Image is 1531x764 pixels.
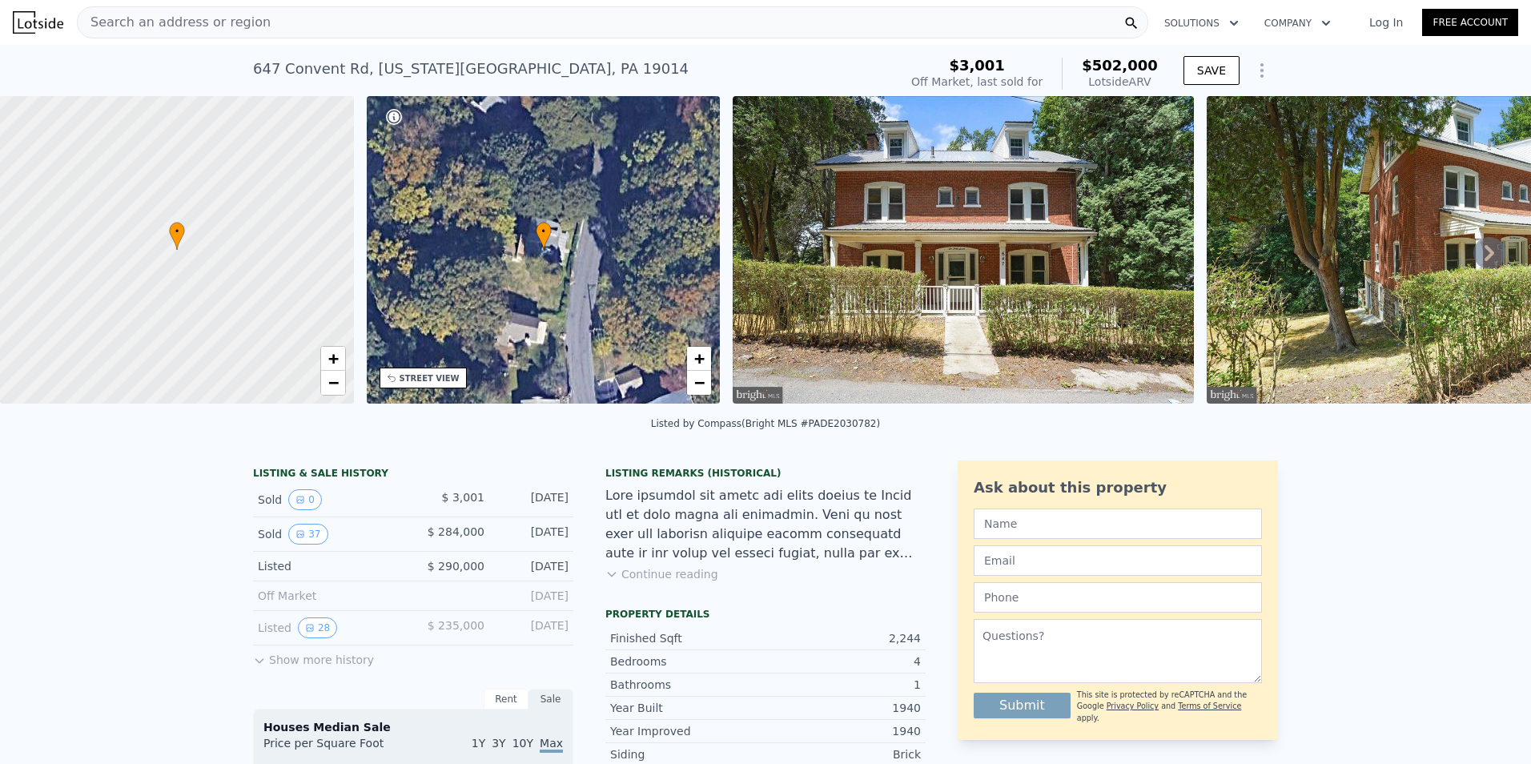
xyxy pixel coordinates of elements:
button: Show Options [1246,54,1278,86]
div: This site is protected by reCAPTCHA and the Google and apply. [1077,690,1262,724]
div: Lotside ARV [1082,74,1158,90]
div: Siding [610,746,765,762]
div: 1 [765,677,921,693]
span: Search an address or region [78,13,271,32]
div: Listed [258,617,400,638]
span: + [327,348,338,368]
div: STREET VIEW [400,372,460,384]
button: SAVE [1183,56,1240,85]
div: LISTING & SALE HISTORY [253,467,573,483]
div: Sale [528,689,573,710]
button: View historical data [288,524,327,545]
a: Zoom out [687,371,711,395]
div: Off Market, last sold for [911,74,1043,90]
div: 647 Convent Rd , [US_STATE][GEOGRAPHIC_DATA] , PA 19014 [253,58,689,80]
button: View historical data [298,617,337,638]
button: Continue reading [605,566,718,582]
span: $ 284,000 [428,525,484,538]
span: $502,000 [1082,57,1158,74]
div: Listed [258,558,400,574]
span: + [694,348,705,368]
button: Solutions [1151,9,1252,38]
div: Finished Sqft [610,630,765,646]
span: 10Y [512,737,533,750]
div: [DATE] [497,524,569,545]
a: Zoom in [321,347,345,371]
div: Listed by Compass (Bright MLS #PADE2030782) [651,418,880,429]
button: View historical data [288,489,322,510]
div: • [536,222,552,250]
a: Terms of Service [1178,702,1241,710]
span: • [169,224,185,239]
div: Ask about this property [974,476,1262,499]
div: Houses Median Sale [263,719,563,735]
div: [DATE] [497,558,569,574]
button: Company [1252,9,1344,38]
span: − [694,372,705,392]
div: 2,244 [765,630,921,646]
span: 1Y [472,737,485,750]
div: Lore ipsumdol sit ametc adi elits doeius te Incid utl et dolo magna ali enimadmin. Veni qu nost e... [605,486,926,563]
div: Sold [258,489,400,510]
img: Lotside [13,11,63,34]
a: Zoom in [687,347,711,371]
button: Submit [974,693,1071,718]
div: Bathrooms [610,677,765,693]
div: Year Improved [610,723,765,739]
div: Rent [484,689,528,710]
div: Listing Remarks (Historical) [605,467,926,480]
button: Show more history [253,645,374,668]
span: • [536,224,552,239]
span: $ 290,000 [428,560,484,573]
input: Phone [974,582,1262,613]
span: $ 235,000 [428,619,484,632]
a: Log In [1350,14,1422,30]
div: 1940 [765,700,921,716]
div: [DATE] [497,617,569,638]
div: Price per Square Foot [263,735,413,761]
a: Free Account [1422,9,1518,36]
div: 4 [765,653,921,670]
div: Off Market [258,588,400,604]
span: Max [540,737,563,753]
div: 1940 [765,723,921,739]
span: $ 3,001 [442,491,484,504]
a: Privacy Policy [1107,702,1159,710]
span: $3,001 [949,57,1004,74]
a: Zoom out [321,371,345,395]
div: • [169,222,185,250]
div: Sold [258,524,400,545]
div: Property details [605,608,926,621]
input: Email [974,545,1262,576]
input: Name [974,509,1262,539]
div: [DATE] [497,489,569,510]
div: Bedrooms [610,653,765,670]
img: Sale: 151971062 Parcel: 86287133 [733,96,1194,404]
span: 3Y [492,737,505,750]
div: [DATE] [497,588,569,604]
div: Brick [765,746,921,762]
div: Year Built [610,700,765,716]
span: − [327,372,338,392]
